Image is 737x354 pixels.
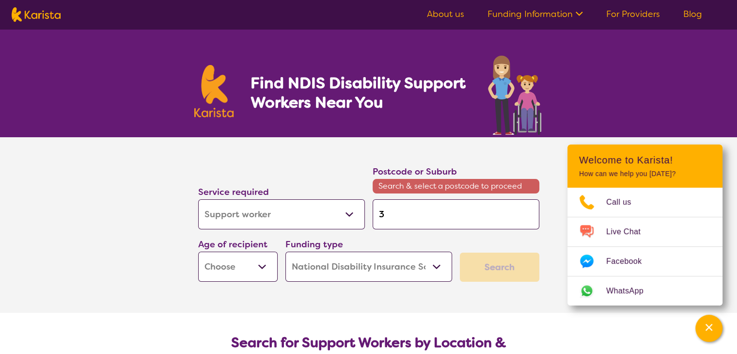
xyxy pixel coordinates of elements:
[683,8,702,20] a: Blog
[194,65,234,117] img: Karista logo
[198,186,269,198] label: Service required
[606,195,643,209] span: Call us
[487,52,543,137] img: support-worker
[606,8,660,20] a: For Providers
[373,166,457,177] label: Postcode or Suburb
[373,179,539,193] span: Search & select a postcode to proceed
[695,315,722,342] button: Channel Menu
[12,7,61,22] img: Karista logo
[373,199,539,229] input: Type
[579,154,711,166] h2: Welcome to Karista!
[427,8,464,20] a: About us
[567,276,722,306] a: Web link opens in a new tab.
[487,8,583,20] a: Funding Information
[606,254,653,269] span: Facebook
[606,284,655,298] span: WhatsApp
[567,145,722,306] div: Channel Menu
[579,170,711,178] p: How can we help you [DATE]?
[567,188,722,306] ul: Choose channel
[285,239,343,250] label: Funding type
[250,73,467,112] h1: Find NDIS Disability Support Workers Near You
[606,225,652,239] span: Live Chat
[198,239,267,250] label: Age of recipient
